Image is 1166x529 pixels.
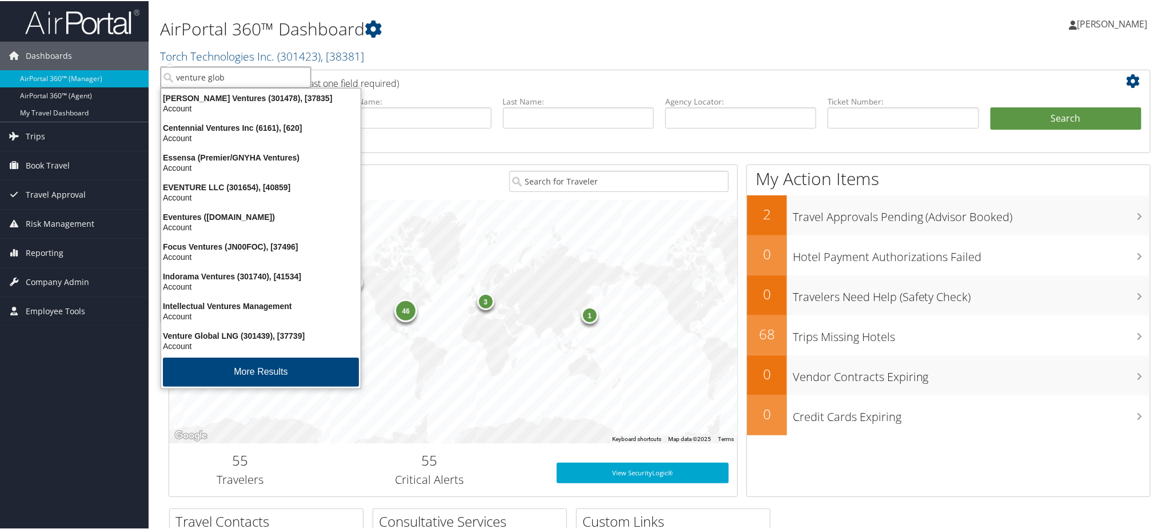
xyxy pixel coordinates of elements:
span: Trips [26,121,45,150]
a: 0Vendor Contracts Expiring [747,354,1150,394]
h3: Hotel Payment Authorizations Failed [793,242,1150,264]
h3: Credit Cards Expiring [793,402,1150,424]
h2: 0 [747,403,787,423]
h1: AirPortal 360™ Dashboard [160,16,826,40]
h3: Travel Approvals Pending (Advisor Booked) [793,202,1150,224]
div: 46 [394,298,417,321]
div: Eventures ([DOMAIN_NAME]) [154,211,368,221]
a: View SecurityLogic® [557,462,729,482]
button: Keyboard shortcuts [612,434,661,442]
div: 3 [477,291,494,308]
div: EVENTURE LLC (301654), [40859] [154,181,368,191]
div: Indorama Ventures (301740), [41534] [154,270,368,280]
div: Intellectual Ventures Management [154,300,368,310]
h2: 0 [747,363,787,383]
span: ( 301423 ) [277,47,321,63]
h2: 0 [747,243,787,263]
label: First Name: [340,95,491,106]
img: airportal-logo.png [25,7,139,34]
button: More Results [163,356,359,386]
div: Venture Global LNG (301439), [37739] [154,330,368,340]
h2: 55 [320,450,539,469]
span: Reporting [26,238,63,266]
div: Account [154,340,368,350]
div: Account [154,280,368,291]
div: Account [154,221,368,231]
a: 0Travelers Need Help (Safety Check) [747,274,1150,314]
h2: 68 [747,323,787,343]
span: Company Admin [26,267,89,295]
label: Agency Locator: [665,95,816,106]
div: [PERSON_NAME] Ventures (301478), [37835] [154,92,368,102]
h3: Vendor Contracts Expiring [793,362,1150,384]
div: Account [154,251,368,261]
h1: My Action Items [747,166,1150,190]
a: 0Credit Cards Expiring [747,394,1150,434]
div: Essensa (Premier/GNYHA Ventures) [154,151,368,162]
div: Account [154,132,368,142]
span: Dashboards [26,41,72,69]
a: [PERSON_NAME] [1069,6,1159,40]
h2: 2 [747,203,787,223]
span: Map data ©2025 [668,435,711,441]
input: Search for Traveler [509,170,729,191]
a: Terms (opens in new tab) [718,435,734,441]
label: Last Name: [503,95,654,106]
span: Book Travel [26,150,70,179]
div: Account [154,191,368,202]
h2: 0 [747,283,787,303]
span: , [ 38381 ] [321,47,364,63]
div: 1 [581,306,598,323]
a: 0Hotel Payment Authorizations Failed [747,234,1150,274]
h3: Travelers Need Help (Safety Check) [793,282,1150,304]
a: Torch Technologies Inc. [160,47,364,63]
h3: Travelers [178,471,302,487]
span: [PERSON_NAME] [1077,17,1148,29]
div: Account [154,102,368,113]
div: Centennial Ventures Inc (6161), [620] [154,122,368,132]
div: Focus Ventures (JN00FOC), [37496] [154,241,368,251]
h2: 55 [178,450,302,469]
button: Search [991,106,1141,129]
span: Employee Tools [26,296,85,324]
img: Google [172,427,210,442]
span: (at least one field required) [290,76,399,89]
h3: Trips Missing Hotels [793,322,1150,344]
a: 2Travel Approvals Pending (Advisor Booked) [747,194,1150,234]
a: Open this area in Google Maps (opens a new window) [172,427,210,442]
div: Account [154,310,368,320]
div: Account [154,162,368,172]
h3: Critical Alerts [320,471,539,487]
div: 5 [346,273,363,290]
span: Travel Approval [26,179,86,208]
span: Risk Management [26,209,94,237]
label: Ticket Number: [828,95,979,106]
h2: Airtinerary Lookup [178,71,1060,90]
input: Search Accounts [161,66,311,87]
a: 68Trips Missing Hotels [747,314,1150,354]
